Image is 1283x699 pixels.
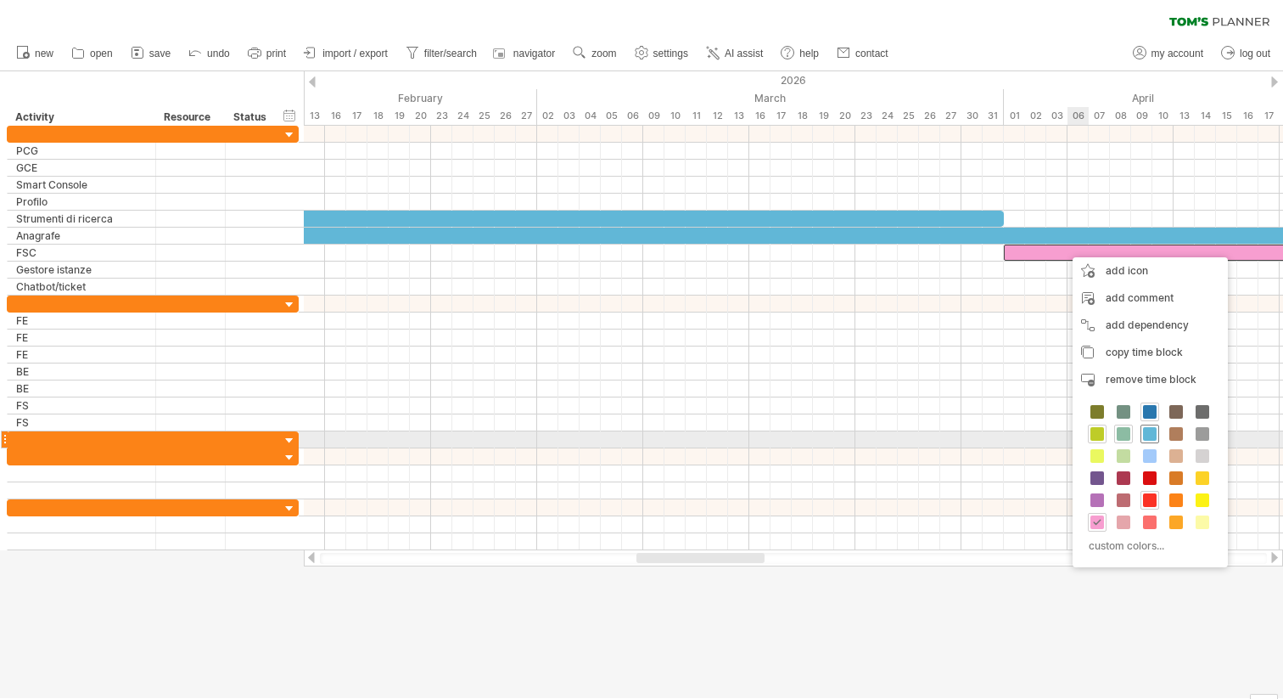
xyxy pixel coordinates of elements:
[622,107,643,125] div: Friday, 6 March 2026
[1081,534,1214,557] div: custom colors...
[1106,373,1196,386] span: remove time block
[244,42,291,65] a: print
[16,194,147,210] div: Profilo
[473,107,495,125] div: Wednesday, 25 February 2026
[164,109,216,126] div: Resource
[1217,42,1275,65] a: log out
[643,107,664,125] div: Monday, 9 March 2026
[580,107,601,125] div: Wednesday, 4 March 2026
[776,42,824,65] a: help
[15,109,146,126] div: Activity
[90,48,113,59] span: open
[495,107,516,125] div: Thursday, 26 February 2026
[300,42,393,65] a: import / export
[16,143,147,159] div: PCG
[855,107,877,125] div: Monday, 23 March 2026
[16,313,147,329] div: FE
[12,42,59,65] a: new
[67,42,118,65] a: open
[16,160,147,176] div: GCE
[113,89,537,107] div: February 2026
[1129,42,1208,65] a: my account
[16,177,147,193] div: Smart Console
[877,107,898,125] div: Tuesday, 24 March 2026
[410,107,431,125] div: Friday, 20 February 2026
[898,107,919,125] div: Wednesday, 25 March 2026
[1073,285,1228,312] div: add comment
[346,107,367,125] div: Tuesday, 17 February 2026
[1258,107,1280,125] div: Friday, 17 April 2026
[558,107,580,125] div: Tuesday, 3 March 2026
[813,107,834,125] div: Thursday, 19 March 2026
[1004,107,1025,125] div: Wednesday, 1 April 2026
[749,107,770,125] div: Monday, 16 March 2026
[537,107,558,125] div: Monday, 2 March 2026
[1046,107,1067,125] div: Friday, 3 April 2026
[325,107,346,125] div: Monday, 16 February 2026
[1151,48,1203,59] span: my account
[919,107,940,125] div: Thursday, 26 March 2026
[537,89,1004,107] div: March 2026
[1089,107,1110,125] div: Tuesday, 7 April 2026
[1216,107,1237,125] div: Wednesday, 15 April 2026
[452,107,473,125] div: Tuesday, 24 February 2026
[389,107,410,125] div: Thursday, 19 February 2026
[16,279,147,295] div: Chatbot/ticket
[266,48,286,59] span: print
[855,48,888,59] span: contact
[630,42,693,65] a: settings
[591,48,616,59] span: zoom
[16,364,147,380] div: BE
[792,107,813,125] div: Wednesday, 18 March 2026
[233,109,271,126] div: Status
[16,347,147,363] div: FE
[940,107,961,125] div: Friday, 27 March 2026
[16,414,147,431] div: FS
[799,48,819,59] span: help
[16,381,147,397] div: BE
[1110,107,1131,125] div: Wednesday, 8 April 2026
[207,48,230,59] span: undo
[601,107,622,125] div: Thursday, 5 March 2026
[1025,107,1046,125] div: Thursday, 2 April 2026
[702,42,768,65] a: AI assist
[16,397,147,414] div: FS
[184,42,235,65] a: undo
[686,107,707,125] div: Wednesday, 11 March 2026
[664,107,686,125] div: Tuesday, 10 March 2026
[1131,107,1152,125] div: Thursday, 9 April 2026
[16,228,147,244] div: Anagrafe
[961,107,983,125] div: Monday, 30 March 2026
[149,48,171,59] span: save
[16,262,147,278] div: Gestore istanze
[1237,107,1258,125] div: Thursday, 16 April 2026
[1195,107,1216,125] div: Tuesday, 14 April 2026
[1174,107,1195,125] div: Monday, 13 April 2026
[983,107,1004,125] div: Tuesday, 31 March 2026
[431,107,452,125] div: Monday, 23 February 2026
[770,107,792,125] div: Tuesday, 17 March 2026
[16,245,147,261] div: FSC
[728,107,749,125] div: Friday, 13 March 2026
[516,107,537,125] div: Friday, 27 February 2026
[322,48,388,59] span: import / export
[1152,107,1174,125] div: Friday, 10 April 2026
[707,107,728,125] div: Thursday, 12 March 2026
[126,42,176,65] a: save
[832,42,894,65] a: contact
[16,330,147,346] div: FE
[1250,694,1278,699] div: Show Legend
[1240,48,1270,59] span: log out
[653,48,688,59] span: settings
[513,48,555,59] span: navigator
[1106,346,1183,358] span: copy time block
[367,107,389,125] div: Wednesday, 18 February 2026
[490,42,560,65] a: navigator
[1073,257,1228,285] div: add icon
[1067,107,1089,125] div: Monday, 6 April 2026
[569,42,621,65] a: zoom
[725,48,763,59] span: AI assist
[16,211,147,227] div: Strumenti di ricerca
[304,107,325,125] div: Friday, 13 February 2026
[1073,312,1228,339] div: add dependency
